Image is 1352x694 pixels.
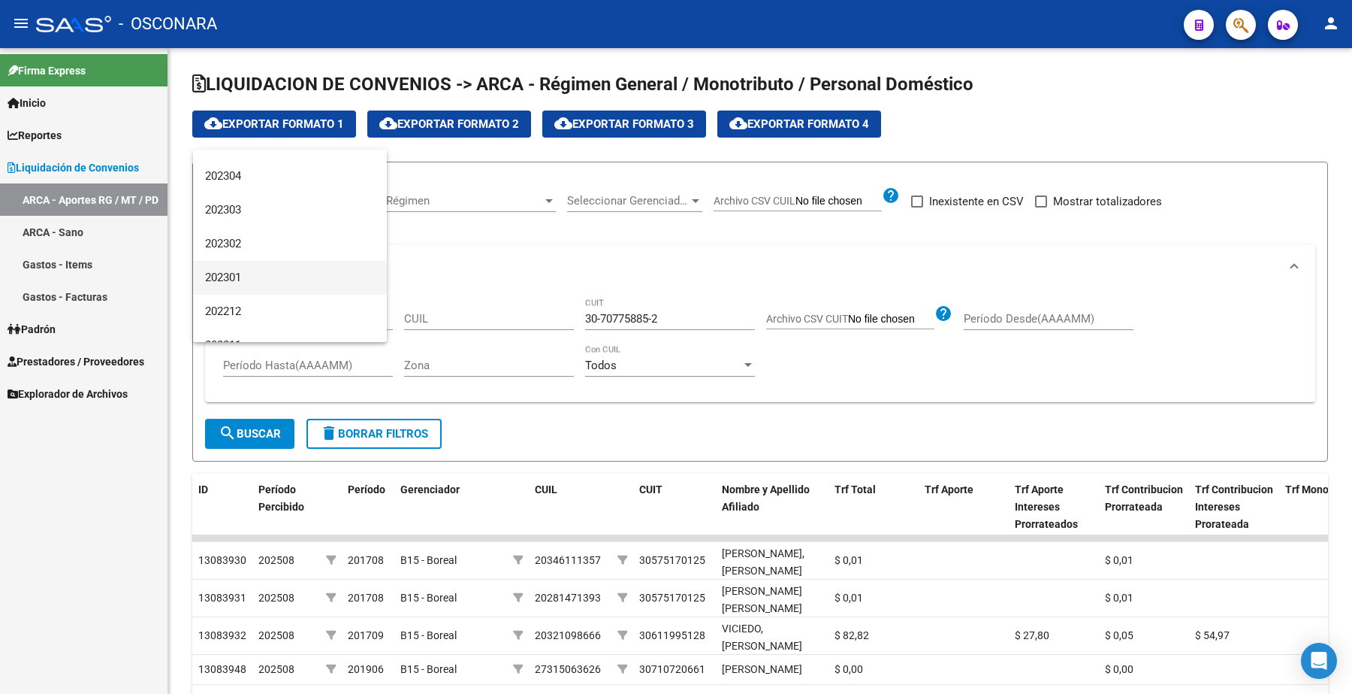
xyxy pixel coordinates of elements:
[205,261,375,295] span: 202301
[205,193,375,227] span: 202303
[205,329,375,362] span: 202211
[205,227,375,261] span: 202302
[1301,643,1337,679] div: Open Intercom Messenger
[205,159,375,193] span: 202304
[205,295,375,329] span: 202212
